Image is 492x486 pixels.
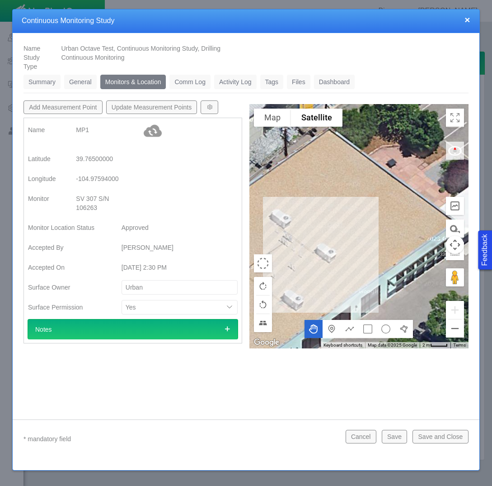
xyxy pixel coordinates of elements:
[446,197,464,215] button: Elevation
[478,230,492,269] button: Feedback
[28,319,238,339] div: Notes
[76,191,129,216] div: SV 307 S/N 106263
[21,151,69,167] label: Latitude
[21,299,114,315] label: Surface Permission
[64,75,97,89] a: General
[21,239,114,256] label: Accepted By
[446,242,464,260] button: Measure
[446,236,464,254] button: Map camera controls
[106,100,197,114] button: Update Measurement Points
[214,75,257,89] a: Activity Log
[122,259,238,276] div: [DATE] 2:30 PM
[252,337,281,348] a: Open this area in Google Maps (opens a new window)
[359,320,377,338] button: Draw a rectangle
[76,171,129,187] div: -104.97594000
[422,343,430,348] span: 2 m
[76,151,129,167] div: 39.76500000
[21,279,114,295] label: Surface Owner
[76,122,129,138] div: MP1
[464,15,470,24] button: close
[122,219,238,236] div: Approved
[323,342,362,348] button: Keyboard shortcuts
[21,219,114,236] label: Monitor Location Status
[412,430,468,443] button: Save and Close
[323,320,341,338] button: Add a marker
[61,54,124,61] span: Continuous Monitoring
[395,320,413,338] button: Draw a polygon
[420,342,450,348] button: Map Scale: 2 m per 35 pixels
[21,122,69,138] label: Name
[169,75,210,89] a: Comm Log
[254,295,272,314] button: Rotate map counterclockwise
[446,301,464,319] button: Zoom in
[346,430,376,443] button: Cancel
[21,191,69,216] label: Monitor
[446,109,464,127] button: Toggle Fullscreen in browser window
[254,314,272,332] button: Tilt map
[377,320,395,338] button: Draw a circle
[446,219,464,238] button: Measure
[61,45,220,52] span: Urban Octave Test, Continuous Monitoring Study, Drilling
[314,75,355,89] a: Dashboard
[23,45,40,52] span: Name
[446,268,464,286] button: Drag Pegman onto the map to open Street View
[287,75,310,89] a: Files
[446,142,464,160] button: Reset tilt and heading
[453,343,466,348] a: Terms
[254,109,291,127] button: Show street map
[23,434,338,445] p: * mandatory field
[100,75,166,89] a: Monitors & Location
[254,254,272,272] button: Select area
[368,343,417,348] span: Map data ©2025 Google
[446,319,464,338] button: Zoom out
[22,16,470,26] h4: Continuous Monitoring Study
[21,171,69,187] label: Longitude
[260,75,284,89] a: Tags
[305,320,323,338] button: Move the map
[382,430,407,443] button: Save
[144,122,162,140] img: Synced with API
[341,320,359,338] button: Draw a multipoint line
[122,239,238,256] div: [PERSON_NAME]
[23,54,40,70] span: Study Type
[252,337,281,348] img: Google
[23,100,103,114] button: Add Measurement Point
[23,75,61,89] a: Summary
[254,277,272,295] button: Rotate map clockwise
[291,109,342,127] button: Show satellite imagery
[21,259,114,276] label: Accepted On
